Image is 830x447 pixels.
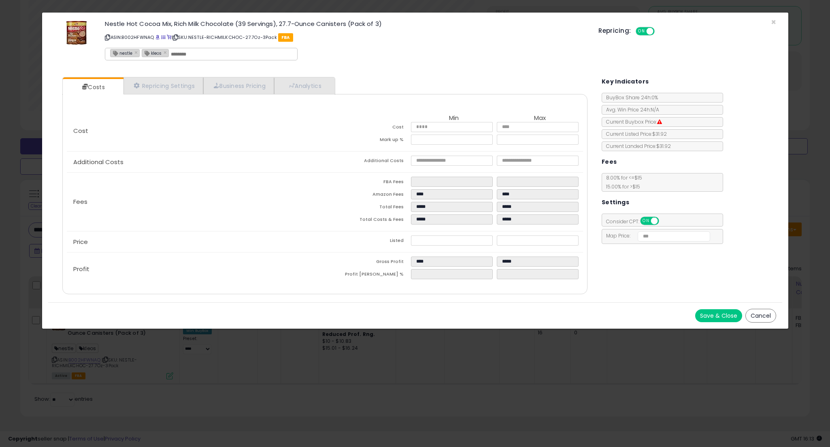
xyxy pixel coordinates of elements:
span: OFF [658,218,670,225]
span: kleos [142,49,162,56]
h5: Settings [602,197,629,207]
button: Save & Close [695,309,742,322]
span: Current Listed Price: $31.92 [602,130,667,137]
span: 15.00 % for > $15 [602,183,640,190]
span: FBA [278,33,293,42]
p: ASIN: B002HFWNAQ | SKU: NESTLE-RICHMILKCHOC-27.7Oz-3Pack [105,31,586,44]
span: OFF [653,28,666,35]
td: FBA Fees [325,177,411,189]
h3: Nestle Hot Cocoa Mix, Rich Milk Chocolate (39 Servings), 27.7-Ounce Canisters (Pack of 3) [105,21,586,27]
span: Map Price: [602,232,710,239]
td: Amazon Fees [325,189,411,202]
td: Listed [325,235,411,248]
p: Additional Costs [67,159,325,165]
a: Analytics [274,77,334,94]
h5: Key Indicators [602,77,649,87]
td: Total Fees [325,202,411,214]
p: Profit [67,266,325,272]
a: × [164,49,168,56]
span: 8.00 % for <= $15 [602,174,642,190]
span: Current Landed Price: $31.92 [602,143,671,150]
h5: Repricing: [598,28,631,34]
a: Costs [63,79,123,95]
td: Mark up % [325,135,411,147]
p: Price [67,239,325,245]
p: Cost [67,128,325,134]
td: Total Costs & Fees [325,214,411,227]
a: × [134,49,139,56]
a: All offer listings [161,34,166,41]
span: Current Buybox Price: [602,118,662,125]
a: Your listing only [167,34,171,41]
td: Cost [325,122,411,135]
p: Fees [67,199,325,205]
td: Additional Costs [325,156,411,168]
td: Profit [PERSON_NAME] % [325,269,411,282]
span: Consider CPT: [602,218,670,225]
th: Min [411,115,497,122]
span: ON [641,218,651,225]
span: Avg. Win Price 24h: N/A [602,106,659,113]
span: ON [637,28,647,35]
button: Cancel [745,309,776,323]
a: Repricing Settings [123,77,204,94]
span: BuyBox Share 24h: 0% [602,94,658,101]
th: Max [497,115,583,122]
i: Suppressed Buy Box [657,120,662,124]
a: BuyBox page [155,34,160,41]
span: nestle [111,49,132,56]
span: × [771,16,776,28]
a: Business Pricing [203,77,274,94]
img: 51Y2NE7yA2L._SL60_.jpg [66,21,87,45]
td: Gross Profit [325,257,411,269]
h5: Fees [602,157,617,167]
